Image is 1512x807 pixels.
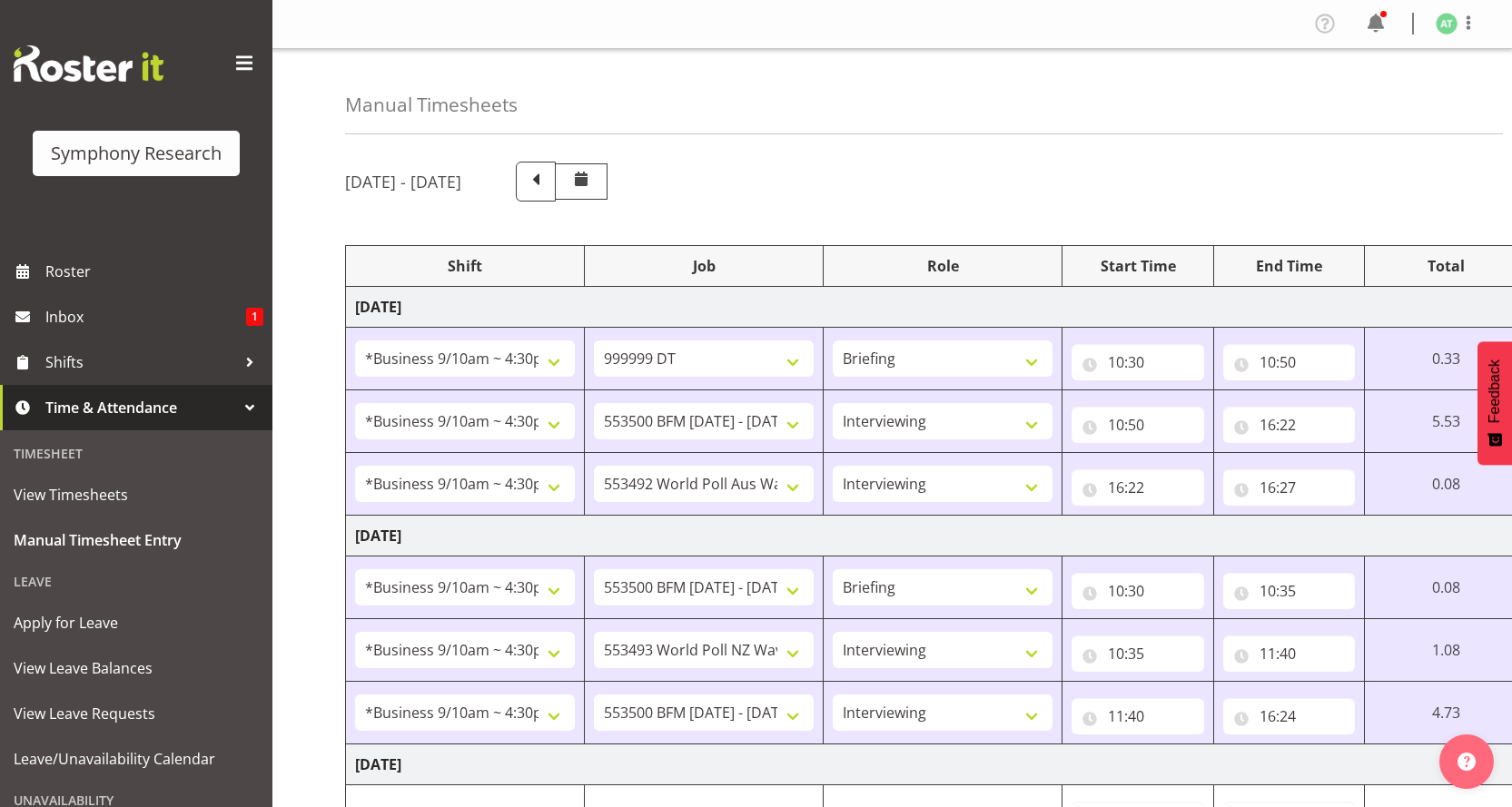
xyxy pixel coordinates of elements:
[14,700,259,727] span: View Leave Requests
[45,349,236,376] span: Shifts
[51,140,222,167] div: Symphony Research
[5,563,268,600] div: Leave
[345,172,461,192] h5: [DATE] - [DATE]
[5,472,268,517] a: View Timesheets
[5,691,268,736] a: View Leave Requests
[1436,13,1458,34] img: angela-tunnicliffe1838.jpg
[1458,753,1476,771] img: help-xxl-2.png
[45,394,236,421] span: Time & Attendance
[355,255,575,277] div: Shift
[1223,698,1356,734] input: Click to select...
[14,609,259,636] span: Apply for Leave
[45,303,246,330] span: Inbox
[1223,255,1356,277] div: End Time
[1223,635,1356,672] input: Click to select...
[1072,573,1204,609] input: Click to select...
[5,517,268,563] a: Manual Timesheet Entry
[1223,469,1356,506] input: Click to select...
[246,308,263,326] span: 1
[1223,344,1356,380] input: Click to select...
[1072,469,1204,506] input: Click to select...
[1072,344,1204,380] input: Click to select...
[45,258,263,285] span: Roster
[5,645,268,691] a: View Leave Balances
[5,736,268,782] a: Leave/Unavailability Calendar
[1477,341,1512,465] button: Feedback - Show survey
[14,481,259,508] span: View Timesheets
[1072,698,1204,734] input: Click to select...
[14,45,163,82] img: Rosterit website logo
[14,527,259,554] span: Manual Timesheet Entry
[1072,635,1204,672] input: Click to select...
[14,654,259,682] span: View Leave Balances
[345,94,518,115] h4: Manual Timesheets
[1223,407,1356,443] input: Click to select...
[14,745,259,773] span: Leave/Unavailability Calendar
[1487,359,1503,423] span: Feedback
[833,255,1052,277] div: Role
[1072,255,1204,277] div: Start Time
[594,255,814,277] div: Job
[5,435,268,472] div: Timesheet
[1223,573,1356,609] input: Click to select...
[5,600,268,645] a: Apply for Leave
[1072,407,1204,443] input: Click to select...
